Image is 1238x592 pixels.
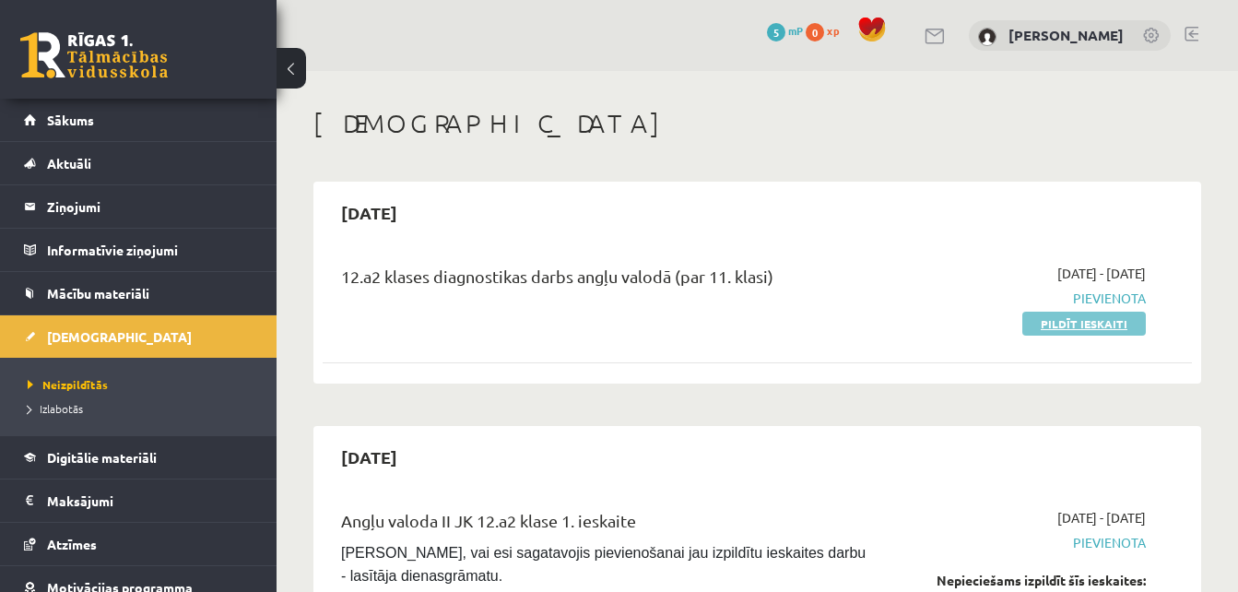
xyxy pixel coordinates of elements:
[1057,508,1146,527] span: [DATE] - [DATE]
[827,23,839,38] span: xp
[28,401,83,416] span: Izlabotās
[313,108,1201,139] h1: [DEMOGRAPHIC_DATA]
[47,536,97,552] span: Atzīmes
[24,185,253,228] a: Ziņojumi
[24,436,253,479] a: Digitālie materiāli
[1057,264,1146,283] span: [DATE] - [DATE]
[806,23,848,38] a: 0 xp
[767,23,785,41] span: 5
[47,285,149,302] span: Mācību materiāli
[806,23,824,41] span: 0
[978,28,996,46] img: Santa Šustova
[47,112,94,128] span: Sākums
[1022,312,1146,336] a: Pildīt ieskaiti
[341,264,868,298] div: 12.a2 klases diagnostikas darbs angļu valodā (par 11. klasi)
[28,400,258,417] a: Izlabotās
[47,449,157,466] span: Digitālie materiāli
[28,376,258,393] a: Neizpildītās
[1008,26,1124,44] a: [PERSON_NAME]
[767,23,803,38] a: 5 mP
[24,315,253,358] a: [DEMOGRAPHIC_DATA]
[24,523,253,565] a: Atzīmes
[24,99,253,141] a: Sākums
[341,508,868,542] div: Angļu valoda II JK 12.a2 klase 1. ieskaite
[24,480,253,522] a: Maksājumi
[24,229,253,271] a: Informatīvie ziņojumi
[47,185,253,228] legend: Ziņojumi
[24,272,253,314] a: Mācību materiāli
[47,480,253,522] legend: Maksājumi
[47,155,91,172] span: Aktuāli
[24,142,253,184] a: Aktuāli
[323,435,416,479] h2: [DATE]
[28,377,108,392] span: Neizpildītās
[323,191,416,234] h2: [DATE]
[47,229,253,271] legend: Informatīvie ziņojumi
[896,571,1146,590] div: Nepieciešams izpildīt šīs ieskaites:
[896,533,1146,552] span: Pievienota
[788,23,803,38] span: mP
[20,32,168,78] a: Rīgas 1. Tālmācības vidusskola
[47,328,192,345] span: [DEMOGRAPHIC_DATA]
[896,289,1146,308] span: Pievienota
